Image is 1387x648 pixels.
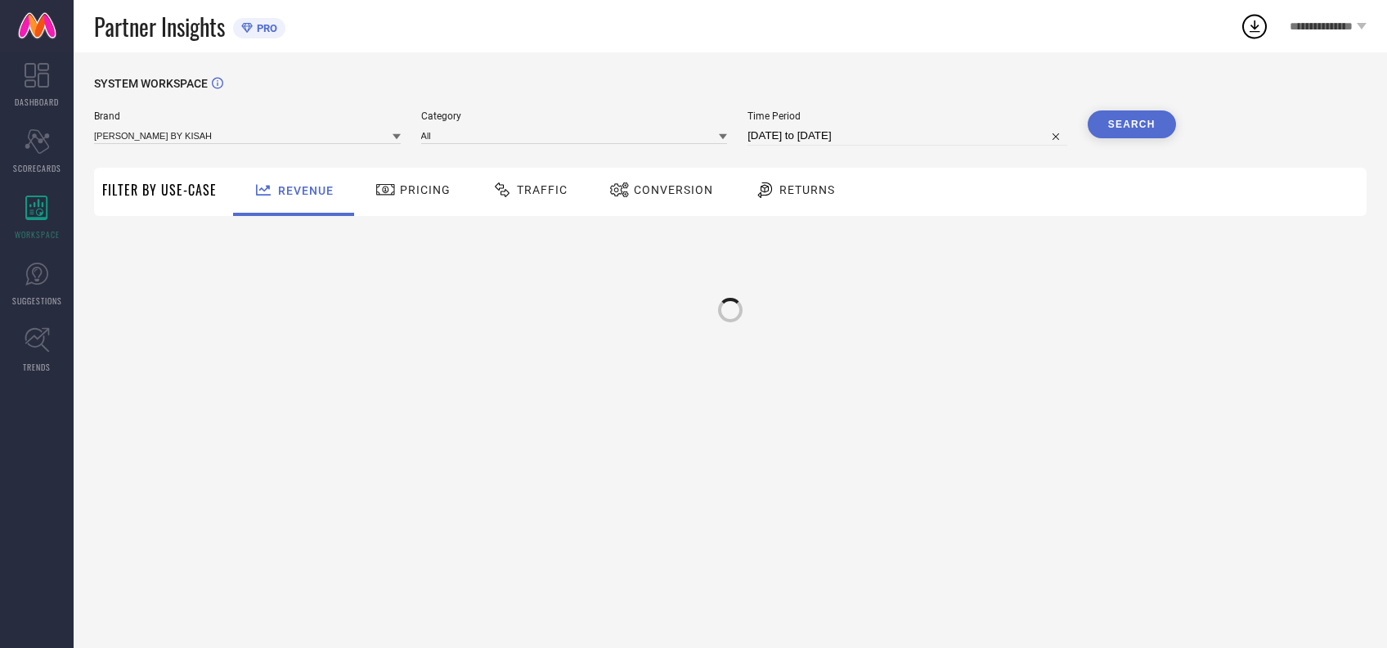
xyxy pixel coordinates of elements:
input: Select time period [747,126,1067,146]
span: Pricing [400,183,451,196]
span: Category [421,110,728,122]
span: Conversion [634,183,713,196]
span: Brand [94,110,401,122]
span: Revenue [278,184,334,197]
span: DASHBOARD [15,96,59,108]
span: Partner Insights [94,10,225,43]
span: SYSTEM WORKSPACE [94,77,208,90]
span: SUGGESTIONS [12,295,62,307]
span: TRENDS [23,361,51,373]
span: Time Period [747,110,1067,122]
span: Traffic [517,183,568,196]
div: Open download list [1240,11,1269,41]
span: SCORECARDS [13,162,61,174]
span: PRO [253,22,277,34]
span: WORKSPACE [15,228,60,241]
span: Filter By Use-Case [102,180,217,200]
button: Search [1088,110,1176,138]
span: Returns [779,183,835,196]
